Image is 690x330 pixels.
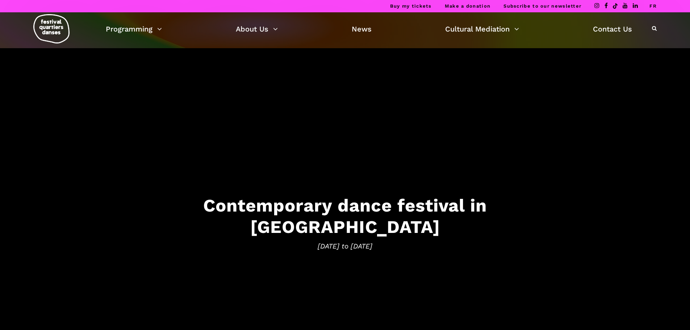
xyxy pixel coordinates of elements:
a: Programming [106,23,162,35]
h3: Contemporary dance festival in [GEOGRAPHIC_DATA] [121,195,570,237]
a: Subscribe to our newsletter [503,3,581,9]
a: Buy my tickets [390,3,432,9]
a: News [352,23,372,35]
a: Make a donation [445,3,491,9]
a: Contact Us [593,23,632,35]
span: [DATE] to [DATE] [121,241,570,252]
a: FR [649,3,657,9]
a: Cultural Mediation [445,23,519,35]
img: logo-fqd-med [33,14,70,43]
a: About Us [236,23,278,35]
